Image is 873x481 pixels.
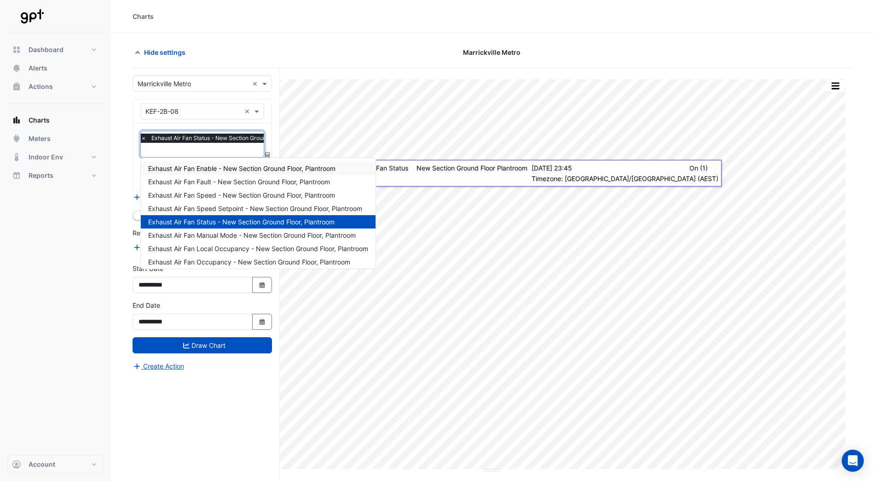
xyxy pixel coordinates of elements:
[148,258,350,266] span: Exhaust Air Fan Occupancy - New Section Ground Floor, Plantroom
[133,192,188,202] button: Add Equipment
[144,47,185,57] span: Hide settings
[139,134,148,143] span: ×
[258,281,266,289] fa-icon: Select Date
[148,218,335,226] span: Exhaust Air Fan Status - New Section Ground Floor, Plantroom
[29,82,53,91] span: Actions
[12,153,21,162] app-icon: Indoor Env
[12,45,21,54] app-icon: Dashboard
[264,151,272,159] span: Choose Function
[133,337,272,353] button: Draw Chart
[12,171,21,180] app-icon: Reports
[29,64,47,73] span: Alerts
[133,228,181,238] label: Reference Lines
[148,178,330,186] span: Exhaust Air Fan Fault - New Section Ground Floor, Plantroom
[148,205,362,212] span: Exhaust Air Fan Speed Setpoint - New Section Ground Floor, Plantroom
[141,158,376,269] div: Options List
[148,231,356,239] span: Exhaust Air Fan Manual Mode - New Section Ground Floor, Plantroom
[7,111,103,129] button: Charts
[7,77,103,96] button: Actions
[7,41,103,59] button: Dashboard
[258,318,266,326] fa-icon: Select Date
[29,171,53,180] span: Reports
[7,129,103,148] button: Meters
[133,264,163,273] label: Start Date
[12,82,21,91] app-icon: Actions
[12,116,21,125] app-icon: Charts
[29,153,63,162] span: Indoor Env
[148,245,368,252] span: Exhaust Air Fan Local Occupancy - New Section Ground Floor, Plantroom
[133,44,191,60] button: Hide settings
[11,7,52,26] img: Company Logo
[244,106,252,116] span: Clear
[133,300,160,310] label: End Date
[29,460,55,469] span: Account
[133,361,185,371] button: Create Action
[7,166,103,185] button: Reports
[842,450,864,472] div: Open Intercom Messenger
[12,134,21,143] app-icon: Meters
[149,134,316,143] span: Exhaust Air Fan Status - New Section Ground Floor, Plantroom
[7,59,103,77] button: Alerts
[133,242,201,252] button: Add Reference Line
[29,116,50,125] span: Charts
[29,45,64,54] span: Dashboard
[7,455,103,474] button: Account
[148,191,335,199] span: Exhaust Air Fan Speed - New Section Ground Floor, Plantroom
[252,79,260,88] span: Clear
[463,47,520,57] span: Marrickville Metro
[133,12,154,21] div: Charts
[826,80,844,92] button: More Options
[29,134,51,143] span: Meters
[148,164,335,172] span: Exhaust Air Fan Enable - New Section Ground Floor, Plantroom
[12,64,21,73] app-icon: Alerts
[7,148,103,166] button: Indoor Env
